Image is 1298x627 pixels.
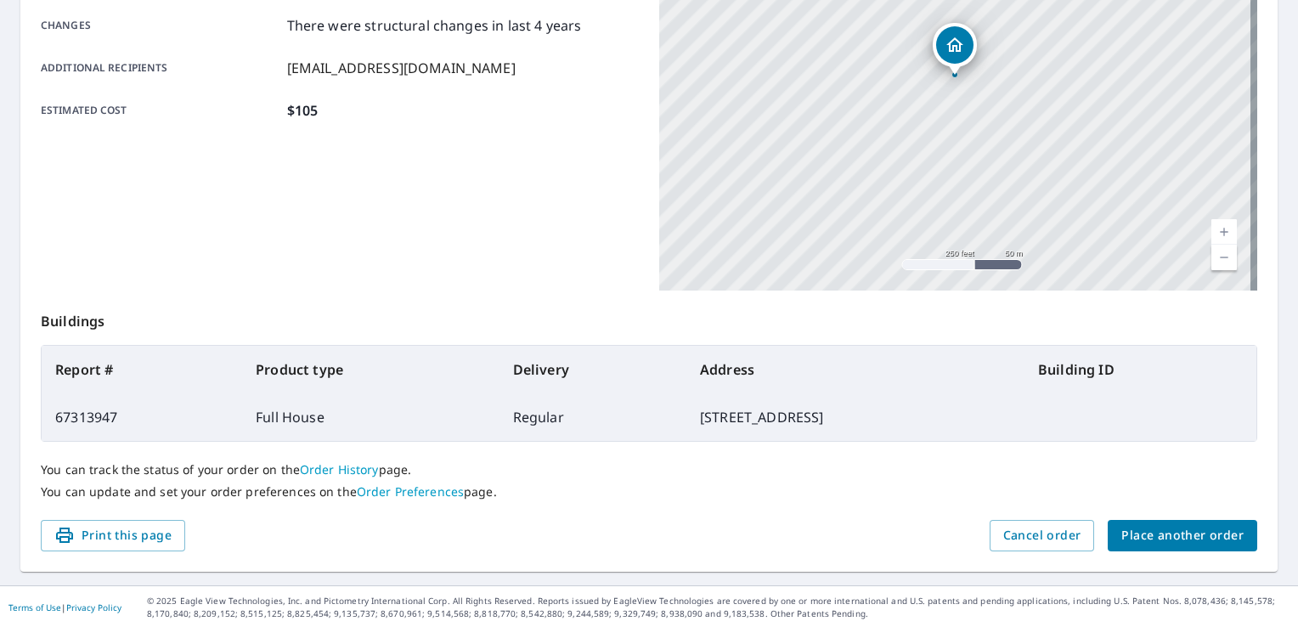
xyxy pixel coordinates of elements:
[42,393,242,441] td: 67313947
[41,462,1257,477] p: You can track the status of your order on the page.
[499,393,686,441] td: Regular
[499,346,686,393] th: Delivery
[287,58,516,78] p: [EMAIL_ADDRESS][DOMAIN_NAME]
[990,520,1095,551] button: Cancel order
[8,602,121,613] p: |
[41,58,280,78] p: Additional recipients
[147,595,1290,620] p: © 2025 Eagle View Technologies, Inc. and Pictometry International Corp. All Rights Reserved. Repo...
[41,520,185,551] button: Print this page
[41,484,1257,500] p: You can update and set your order preferences on the page.
[41,15,280,36] p: Changes
[1024,346,1256,393] th: Building ID
[933,23,977,76] div: Dropped pin, building 1, Residential property, 302 38th St Pittsburgh, PA 15201
[8,602,61,613] a: Terms of Use
[300,461,379,477] a: Order History
[41,100,280,121] p: Estimated cost
[1211,219,1237,245] a: Current Level 17, Zoom In
[1211,245,1237,270] a: Current Level 17, Zoom Out
[287,15,582,36] p: There were structural changes in last 4 years
[66,602,121,613] a: Privacy Policy
[357,483,464,500] a: Order Preferences
[686,346,1024,393] th: Address
[686,393,1024,441] td: [STREET_ADDRESS]
[41,291,1257,345] p: Buildings
[287,100,319,121] p: $105
[42,346,242,393] th: Report #
[242,393,499,441] td: Full House
[242,346,499,393] th: Product type
[1121,525,1244,546] span: Place another order
[54,525,172,546] span: Print this page
[1003,525,1081,546] span: Cancel order
[1108,520,1257,551] button: Place another order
